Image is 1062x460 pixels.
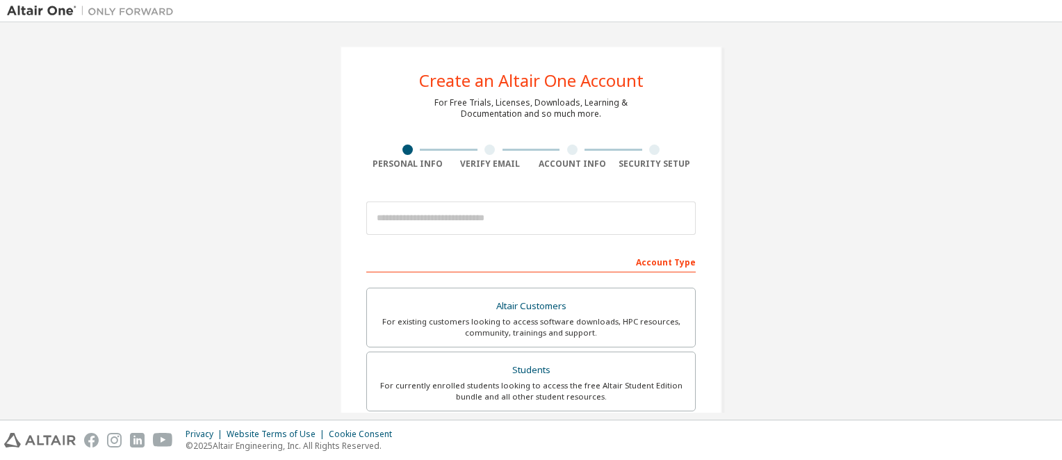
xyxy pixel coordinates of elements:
[7,4,181,18] img: Altair One
[84,433,99,447] img: facebook.svg
[375,297,687,316] div: Altair Customers
[419,72,644,89] div: Create an Altair One Account
[153,433,173,447] img: youtube.svg
[366,250,696,272] div: Account Type
[449,158,532,170] div: Verify Email
[130,433,145,447] img: linkedin.svg
[434,97,628,120] div: For Free Trials, Licenses, Downloads, Learning & Documentation and so much more.
[186,440,400,452] p: © 2025 Altair Engineering, Inc. All Rights Reserved.
[329,429,400,440] div: Cookie Consent
[186,429,227,440] div: Privacy
[366,158,449,170] div: Personal Info
[375,316,687,338] div: For existing customers looking to access software downloads, HPC resources, community, trainings ...
[614,158,696,170] div: Security Setup
[4,433,76,447] img: altair_logo.svg
[227,429,329,440] div: Website Terms of Use
[375,380,687,402] div: For currently enrolled students looking to access the free Altair Student Edition bundle and all ...
[375,361,687,380] div: Students
[107,433,122,447] img: instagram.svg
[531,158,614,170] div: Account Info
